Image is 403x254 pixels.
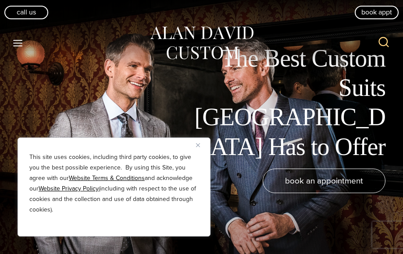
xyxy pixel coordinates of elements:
a: Call Us [4,6,48,19]
p: This site uses cookies, including third party cookies, to give you the best possible experience. ... [29,152,199,215]
a: book an appointment [263,169,385,193]
h1: The Best Custom Suits [GEOGRAPHIC_DATA] Has to Offer [188,44,385,162]
button: Open menu [9,35,27,51]
span: book an appointment [285,174,363,187]
a: Website Privacy Policy [39,184,99,193]
a: Website Terms & Conditions [69,173,145,183]
a: book appt [355,6,399,19]
button: Close [196,140,207,150]
iframe: Opens a widget where you can chat to one of our agents [346,228,394,250]
button: View Search Form [373,32,394,53]
img: Close [196,143,200,147]
img: Alan David Custom [149,24,254,63]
